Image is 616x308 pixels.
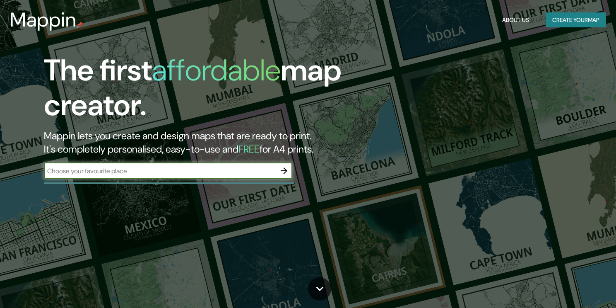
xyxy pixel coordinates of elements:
img: mappin-pin [77,22,83,28]
h3: Mappin [10,8,77,32]
input: Choose your favourite place [44,166,276,176]
button: Create yourmap [546,12,606,28]
button: About Us [499,12,532,28]
h1: The first map creator. [44,53,352,129]
h5: FREE [238,143,260,155]
h1: affordable [152,51,281,90]
h2: Mappin lets you create and design maps that are ready to print. It's completely personalised, eas... [44,129,352,156]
